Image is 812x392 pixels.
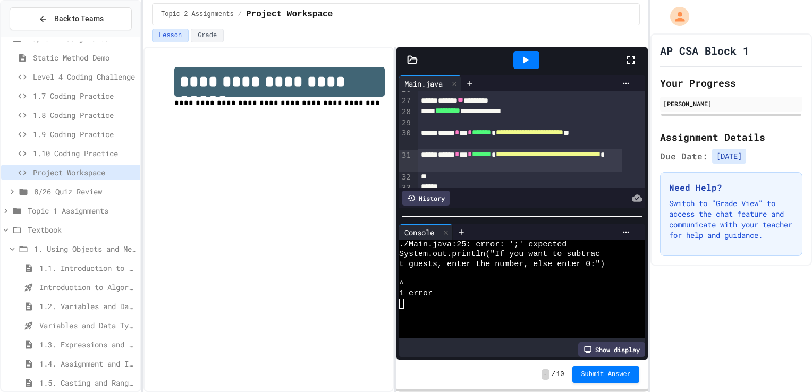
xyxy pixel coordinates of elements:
[581,370,631,379] span: Submit Answer
[33,52,136,63] span: Static Method Demo
[556,370,564,379] span: 10
[33,129,136,140] span: 1.9 Coding Practice
[663,99,799,108] div: [PERSON_NAME]
[34,186,136,197] span: 8/26 Quiz Review
[33,90,136,101] span: 1.7 Coding Practice
[659,4,692,29] div: My Account
[399,78,448,89] div: Main.java
[246,8,333,21] span: Project Workspace
[33,109,136,121] span: 1.8 Coding Practice
[399,150,412,173] div: 31
[34,243,136,254] span: 1. Using Objects and Methods
[39,339,136,350] span: 1.3. Expressions and Output [New]
[39,377,136,388] span: 1.5. Casting and Ranges of Values
[39,262,136,274] span: 1.1. Introduction to Algorithms, Programming, and Compilers
[39,301,136,312] span: 1.2. Variables and Data Types
[152,29,189,42] button: Lesson
[28,224,136,235] span: Textbook
[399,183,412,193] div: 33
[399,128,412,150] div: 30
[33,167,136,178] span: Project Workspace
[399,260,605,269] span: t guests, enter the number, else enter 0:")
[578,342,645,357] div: Show display
[33,71,136,82] span: Level 4 Coding Challenge
[399,107,412,118] div: 28
[552,370,555,379] span: /
[542,369,549,380] span: -
[399,224,453,240] div: Console
[402,191,450,206] div: History
[399,250,600,259] span: System.out.println("If you want to subtrac
[669,198,793,241] p: Switch to "Grade View" to access the chat feature and communicate with your teacher for help and ...
[572,366,639,383] button: Submit Answer
[238,10,242,19] span: /
[399,279,404,289] span: ^
[54,13,104,24] span: Back to Teams
[161,10,234,19] span: Topic 2 Assignments
[660,130,802,144] h2: Assignment Details
[33,148,136,159] span: 1.10 Coding Practice
[660,43,749,58] h1: AP CSA Block 1
[191,29,224,42] button: Grade
[399,75,461,91] div: Main.java
[399,227,439,238] div: Console
[399,118,412,129] div: 29
[669,181,793,194] h3: Need Help?
[660,150,708,163] span: Due Date:
[10,7,132,30] button: Back to Teams
[39,358,136,369] span: 1.4. Assignment and Input
[39,282,136,293] span: Introduction to Algorithms, Programming, and Compilers
[399,289,433,299] span: 1 error
[28,205,136,216] span: Topic 1 Assignments
[399,172,412,183] div: 32
[712,149,746,164] span: [DATE]
[660,75,802,90] h2: Your Progress
[39,320,136,331] span: Variables and Data Types - Quiz
[399,240,566,250] span: ./Main.java:25: error: ';' expected
[399,96,412,107] div: 27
